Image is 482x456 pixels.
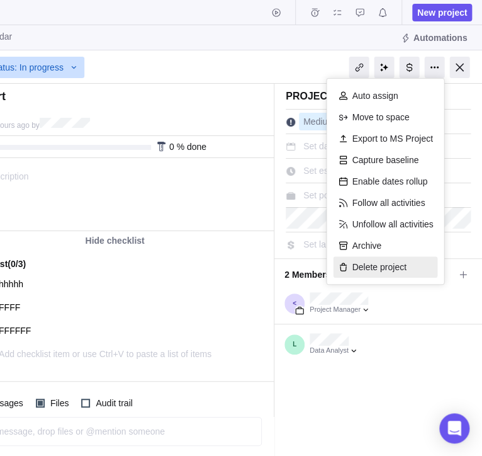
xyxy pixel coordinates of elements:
[90,394,135,412] span: Audit trail
[395,29,472,47] span: Automations
[413,31,467,44] span: Automations
[351,4,369,21] span: Approval requests
[299,113,356,130] div: Medium
[333,214,437,235] div: Unfollow all activities
[333,192,437,214] div: Follow all activities
[169,142,174,152] span: 0
[303,141,385,151] span: Set dates or duration
[31,121,40,130] span: by
[333,149,437,171] div: Capture baseline
[399,57,419,78] div: Billing
[306,9,323,20] a: Time logs
[284,264,454,285] span: 2 Members
[333,128,437,149] div: Export to MS Project
[300,113,339,131] span: Medium
[424,57,444,78] div: More actions
[333,171,437,192] div: Enable dates rollup
[333,256,437,278] div: Delete project
[374,4,391,21] span: Notifications
[328,4,346,21] span: My assignments
[449,57,469,78] div: Close
[351,9,369,20] a: Approval requests
[267,4,285,21] span: Start timer
[333,235,437,256] div: Archive
[412,4,472,21] span: New project
[349,57,369,78] div: Copy link
[333,85,437,106] div: Auto assign
[176,142,206,152] span: % done
[45,394,72,412] span: Files
[333,106,437,128] div: Move to space
[303,166,382,176] span: Set estimated hours
[439,413,469,443] div: Open Intercom Messenger
[417,6,467,19] span: New project
[286,91,333,101] span: Project
[306,4,323,21] span: Time logs
[303,190,350,200] span: Set portfolio
[310,305,371,315] div: Project Manager
[374,9,391,20] a: Notifications
[310,346,359,356] div: Data Analyst
[303,239,368,249] span: Set labor budget
[374,57,394,78] div: AI
[328,9,346,20] a: My assignments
